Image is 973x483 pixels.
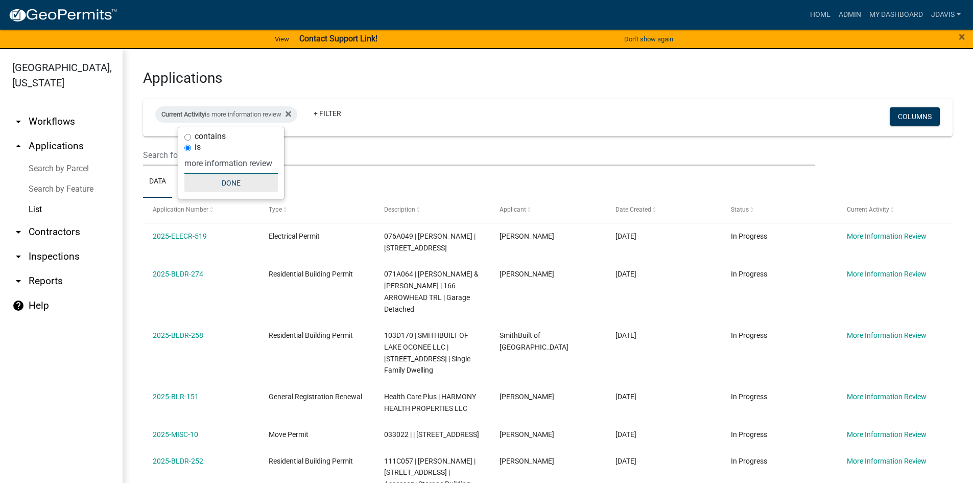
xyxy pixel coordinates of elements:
[490,198,605,222] datatable-header-cell: Applicant
[500,430,554,439] span: Charles Alecksen
[615,430,636,439] span: 08/26/2025
[161,110,205,118] span: Current Activity
[615,232,636,240] span: 09/12/2025
[615,206,651,213] span: Date Created
[847,457,927,465] a: More Information Review
[865,5,927,25] a: My Dashboard
[500,331,568,351] span: SmithBuilt of Lake Oconee
[847,232,927,240] a: More Information Review
[143,166,172,198] a: Data
[155,106,297,123] div: is more information review
[195,143,201,151] label: is
[384,430,479,439] span: 033022 | | 175 Central Rd.
[835,5,865,25] a: Admin
[500,393,554,401] span: Keith Kuehn
[269,270,353,278] span: Residential Building Permit
[153,232,207,240] a: 2025-ELECR-519
[299,34,377,43] strong: Contact Support Link!
[615,331,636,339] span: 08/26/2025
[143,198,258,222] datatable-header-cell: Application Number
[847,393,927,401] a: More Information Review
[959,30,965,44] span: ×
[374,198,490,222] datatable-header-cell: Description
[731,331,767,339] span: In Progress
[12,140,25,152] i: arrow_drop_up
[258,198,374,222] datatable-header-cell: Type
[606,198,721,222] datatable-header-cell: Date Created
[153,457,203,465] a: 2025-BLDR-252
[500,270,554,278] span: Heather Kelley
[620,31,677,48] button: Don't show again
[927,5,965,25] a: jdavis
[269,393,362,401] span: General Registration Renewal
[384,206,415,213] span: Description
[153,331,203,339] a: 2025-BLDR-258
[12,226,25,238] i: arrow_drop_down
[731,393,767,401] span: In Progress
[153,430,198,439] a: 2025-MISC-10
[500,232,554,240] span: Delores Ann Harvey
[731,457,767,465] span: In Progress
[615,270,636,278] span: 09/11/2025
[195,132,226,141] label: contains
[143,145,815,166] input: Search for applications
[500,206,526,213] span: Applicant
[143,70,953,87] h3: Applications
[847,206,889,213] span: Current Activity
[12,275,25,287] i: arrow_drop_down
[269,331,353,339] span: Residential Building Permit
[847,270,927,278] a: More Information Review
[384,393,476,412] span: Health Care Plus | HARMONY HEALTH PROPERTIES LLC
[890,107,940,126] button: Columns
[731,270,767,278] span: In Progress
[269,206,282,213] span: Type
[271,31,293,48] a: View
[153,393,199,401] a: 2025-BLR-151
[12,300,25,312] i: help
[172,166,200,198] a: Map
[731,430,767,439] span: In Progress
[384,270,479,313] span: 071A064 | KELLEY TIMOTHY V & HEATHER L | 166 ARROWHEAD TRL | Garage Detached
[731,206,749,213] span: Status
[615,393,636,401] span: 08/26/2025
[269,430,308,439] span: Move Permit
[12,250,25,263] i: arrow_drop_down
[847,331,927,339] a: More Information Review
[721,198,837,222] datatable-header-cell: Status
[615,457,636,465] span: 08/25/2025
[153,270,203,278] a: 2025-BLDR-274
[153,206,208,213] span: Application Number
[837,198,953,222] datatable-header-cell: Current Activity
[384,232,476,252] span: 076A049 | ALLISTON KATHERINE D | 117 Boundry Dr
[269,457,353,465] span: Residential Building Permit
[500,457,554,465] span: Daniel
[959,31,965,43] button: Close
[12,116,25,128] i: arrow_drop_down
[305,104,349,123] a: + Filter
[806,5,835,25] a: Home
[269,232,320,240] span: Electrical Permit
[184,174,278,192] button: Done
[384,331,470,374] span: 103D170 | SMITHBUILT OF LAKE OCONEE LLC | 264 LOCH WAY | Single Family Dwelling
[847,430,927,439] a: More Information Review
[731,232,767,240] span: In Progress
